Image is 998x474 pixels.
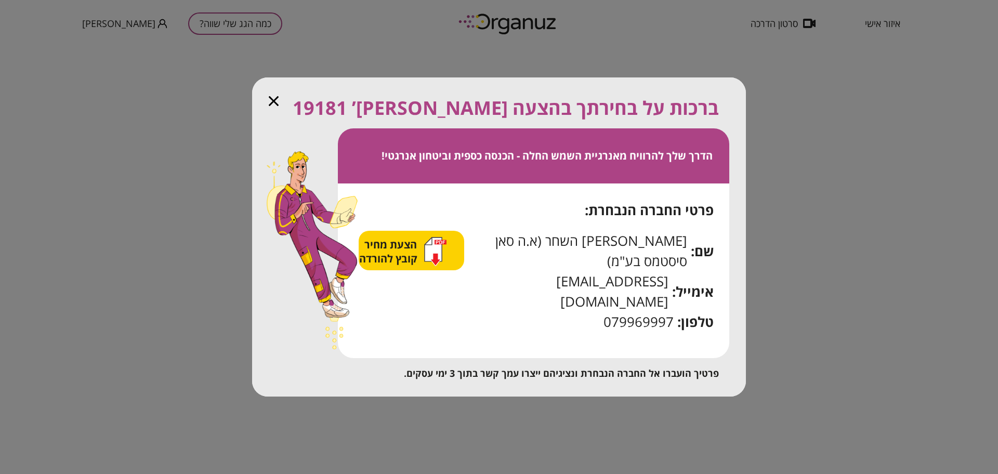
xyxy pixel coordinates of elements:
span: שם: [691,241,714,261]
span: [PERSON_NAME] השחר (א.ה סאן סיסטמס בע"מ) [464,231,687,271]
button: הצעת מחיר קובץ להורדה [359,237,447,266]
span: טלפון: [677,312,714,332]
span: הצעת מחיר קובץ להורדה [359,238,420,266]
span: אימייל: [672,282,714,302]
div: פרטי החברה הנבחרת: [359,200,714,220]
span: 079969997 [603,312,674,332]
span: פרטיך הועברו אל החברה הנבחרת ונציגיהם ייצרו עמך קשר בתוך 3 ימי עסקים. [404,367,719,379]
span: הדרך שלך להרוויח מאנרגיית השמש החלה - הכנסה כספית וביטחון אנרגטי! [382,149,713,163]
span: ברכות על בחירתך בהצעה [PERSON_NAME]’ 19181 [293,94,719,122]
span: [EMAIL_ADDRESS][DOMAIN_NAME] [464,271,668,312]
